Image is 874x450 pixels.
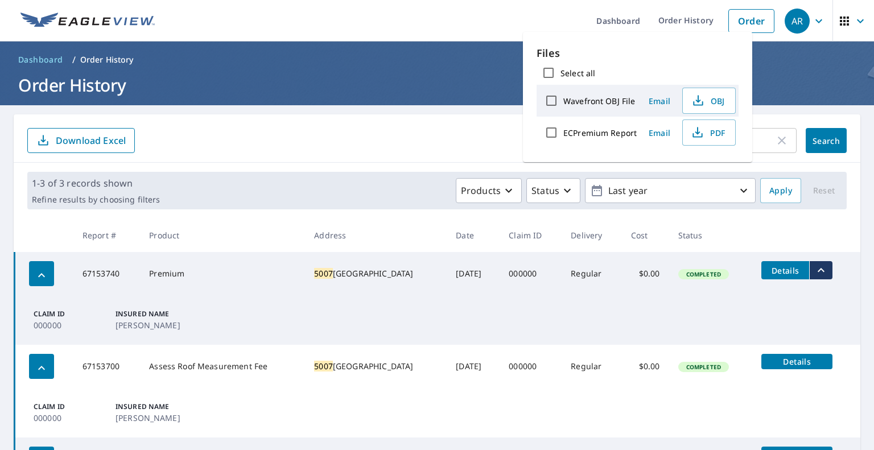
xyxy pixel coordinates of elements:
[73,345,140,388] td: 67153700
[646,96,673,106] span: Email
[32,195,160,205] p: Refine results by choosing filters
[761,261,809,279] button: detailsBtn-67153740
[679,270,728,278] span: Completed
[526,178,580,203] button: Status
[760,178,801,203] button: Apply
[531,184,559,197] p: Status
[80,54,134,65] p: Order History
[34,309,102,319] p: Claim ID
[682,119,736,146] button: PDF
[447,218,500,252] th: Date
[14,51,68,69] a: Dashboard
[314,268,438,279] div: [GEOGRAPHIC_DATA]
[20,13,155,30] img: EV Logo
[622,218,669,252] th: Cost
[34,402,102,412] p: Claim ID
[27,128,135,153] button: Download Excel
[560,68,595,79] label: Select all
[314,361,333,371] mark: 5007
[500,345,562,388] td: 000000
[761,354,832,369] button: detailsBtn-67153700
[456,178,522,203] button: Products
[622,252,669,295] td: $0.00
[447,345,500,388] td: [DATE]
[563,127,637,138] label: ECPremium Report
[682,88,736,114] button: OBJ
[34,412,102,424] p: 000000
[140,345,305,388] td: Assess Roof Measurement Fee
[585,178,756,203] button: Last year
[785,9,810,34] div: AR
[500,218,562,252] th: Claim ID
[73,252,140,295] td: 67153740
[140,252,305,295] td: Premium
[537,46,739,61] p: Files
[116,402,184,412] p: Insured Name
[679,363,728,371] span: Completed
[769,184,792,198] span: Apply
[690,126,726,139] span: PDF
[728,9,774,33] a: Order
[447,252,500,295] td: [DATE]
[641,124,678,142] button: Email
[562,218,621,252] th: Delivery
[562,252,621,295] td: Regular
[768,265,802,276] span: Details
[140,218,305,252] th: Product
[116,319,184,331] p: [PERSON_NAME]
[622,345,669,388] td: $0.00
[116,309,184,319] p: Insured Name
[562,345,621,388] td: Regular
[56,134,126,147] p: Download Excel
[641,92,678,110] button: Email
[809,261,832,279] button: filesDropdownBtn-67153740
[646,127,673,138] span: Email
[461,184,501,197] p: Products
[690,94,726,108] span: OBJ
[815,135,838,146] span: Search
[604,181,737,201] p: Last year
[305,218,447,252] th: Address
[116,412,184,424] p: [PERSON_NAME]
[32,176,160,190] p: 1-3 of 3 records shown
[14,51,860,69] nav: breadcrumb
[806,128,847,153] button: Search
[500,252,562,295] td: 000000
[563,96,635,106] label: Wavefront OBJ File
[314,268,333,279] mark: 5007
[18,54,63,65] span: Dashboard
[34,319,102,331] p: 000000
[73,218,140,252] th: Report #
[72,53,76,67] li: /
[14,73,860,97] h1: Order History
[768,356,826,367] span: Details
[314,361,438,372] div: [GEOGRAPHIC_DATA]
[669,218,753,252] th: Status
